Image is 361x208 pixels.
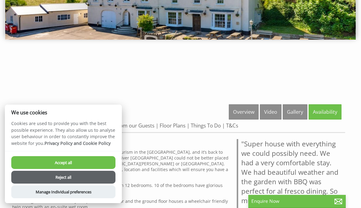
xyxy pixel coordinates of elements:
[92,122,154,129] a: Feedback from our Guests
[5,109,122,115] h2: We use cookies
[226,122,238,129] a: T&Cs
[260,104,281,120] a: Video
[11,156,115,169] button: Accept all
[44,140,111,146] a: Privacy Policy and Cookie Policy
[191,122,221,129] a: Things To Do
[229,104,259,120] a: Overview
[283,104,307,120] a: Gallery
[5,120,122,151] p: Cookies are used to provide you with the best possible experience. They also allow us to analyse ...
[251,198,343,204] p: Enquire Now
[4,54,357,100] iframe: Customer reviews powered by Trustpilot
[160,122,186,129] a: Floor Plans
[11,171,115,184] button: Reject all
[11,185,115,198] button: Manage Individual preferences
[309,104,342,120] a: Availability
